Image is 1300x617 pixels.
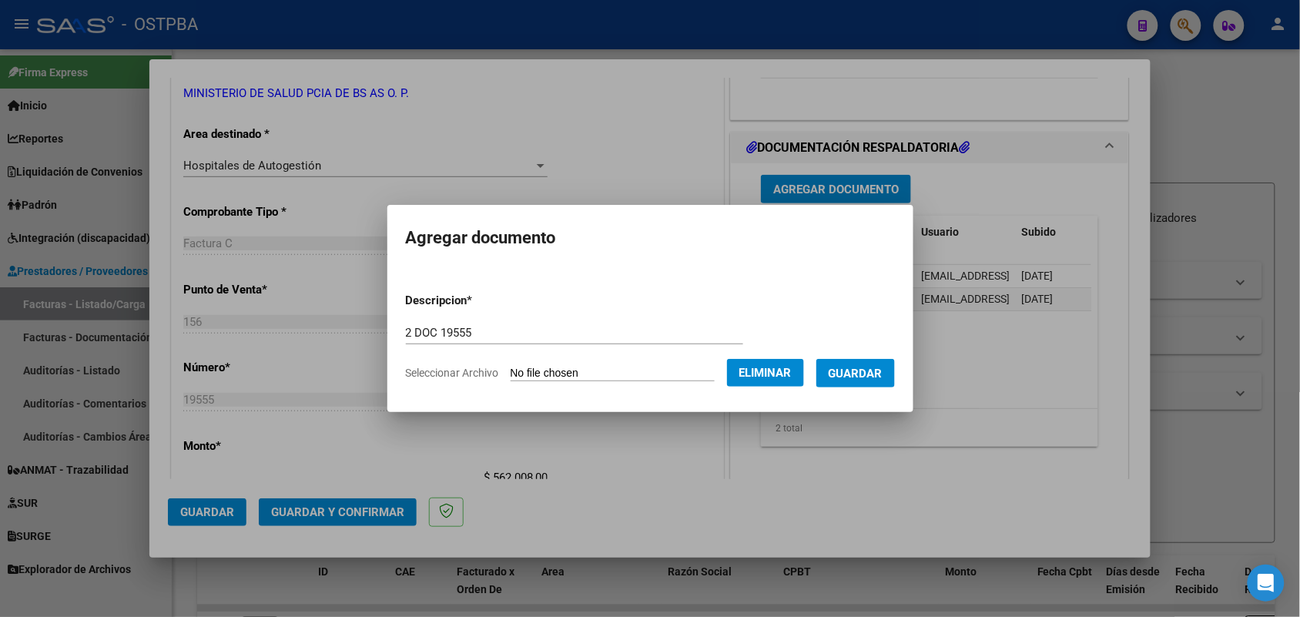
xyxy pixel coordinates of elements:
span: Eliminar [739,366,792,380]
span: Guardar [829,367,883,381]
button: Guardar [816,359,895,387]
p: Descripcion [406,292,553,310]
div: Open Intercom Messenger [1248,565,1285,602]
h2: Agregar documento [406,223,895,253]
span: Seleccionar Archivo [406,367,499,379]
button: Eliminar [727,359,804,387]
